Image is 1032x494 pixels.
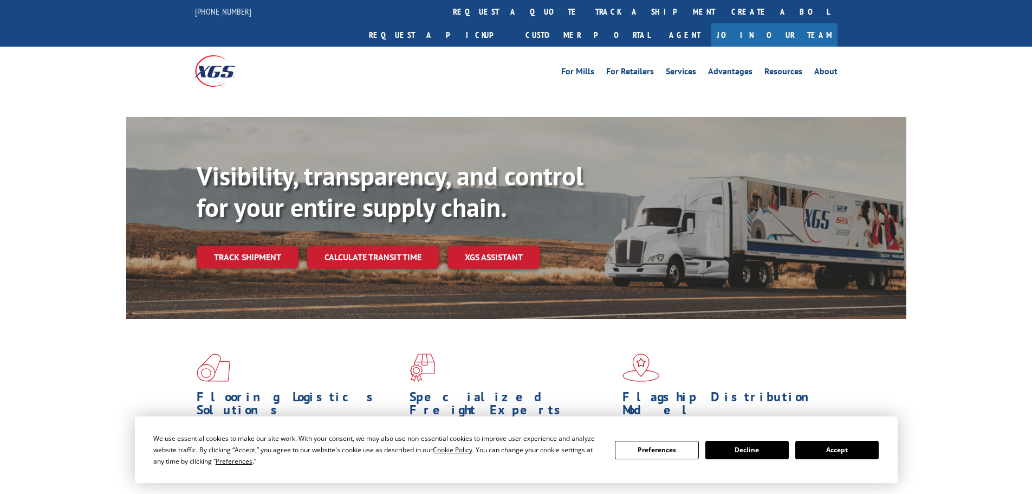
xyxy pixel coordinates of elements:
[795,441,879,459] button: Accept
[153,433,602,467] div: We use essential cookies to make our site work. With your consent, we may also use non-essential ...
[814,67,838,79] a: About
[666,67,696,79] a: Services
[764,67,802,79] a: Resources
[517,23,658,47] a: Customer Portal
[705,441,789,459] button: Decline
[197,159,583,224] b: Visibility, transparency, and control for your entire supply chain.
[410,390,614,422] h1: Specialized Freight Experts
[622,390,827,422] h1: Flagship Distribution Model
[447,246,540,269] a: XGS ASSISTANT
[615,441,698,459] button: Preferences
[711,23,838,47] a: Join Our Team
[197,246,298,268] a: Track shipment
[658,23,711,47] a: Agent
[708,67,752,79] a: Advantages
[410,354,435,382] img: xgs-icon-focused-on-flooring-red
[361,23,517,47] a: Request a pickup
[197,390,401,422] h1: Flooring Logistics Solutions
[606,67,654,79] a: For Retailers
[135,416,898,483] div: Cookie Consent Prompt
[197,354,230,382] img: xgs-icon-total-supply-chain-intelligence-red
[216,457,252,466] span: Preferences
[433,445,472,454] span: Cookie Policy
[307,246,439,269] a: Calculate transit time
[622,354,660,382] img: xgs-icon-flagship-distribution-model-red
[561,67,594,79] a: For Mills
[195,6,251,17] a: [PHONE_NUMBER]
